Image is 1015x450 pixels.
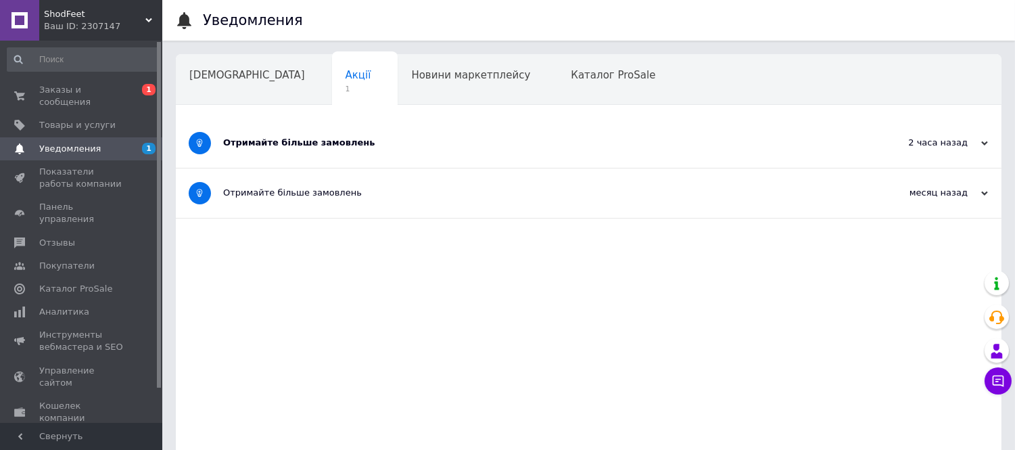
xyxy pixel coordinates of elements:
[39,237,75,249] span: Отзывы
[142,84,156,95] span: 1
[142,143,156,154] span: 1
[346,84,371,94] span: 1
[411,69,530,81] span: Новини маркетплейсу
[39,119,116,131] span: Товары и услуги
[223,137,853,149] div: Отримайте більше замовлень
[39,166,125,190] span: Показатели работы компании
[39,260,95,272] span: Покупатели
[39,365,125,389] span: Управление сайтом
[39,400,125,424] span: Кошелек компании
[39,84,125,108] span: Заказы и сообщения
[223,187,853,199] div: Отримайте більше замовлень
[39,143,101,155] span: Уведомления
[39,201,125,225] span: Панель управления
[203,12,303,28] h1: Уведомления
[39,283,112,295] span: Каталог ProSale
[853,137,988,149] div: 2 часа назад
[189,69,305,81] span: [DEMOGRAPHIC_DATA]
[39,329,125,353] span: Инструменты вебмастера и SEO
[39,306,89,318] span: Аналитика
[571,69,655,81] span: Каталог ProSale
[853,187,988,199] div: месяц назад
[44,8,145,20] span: ShodFeet
[44,20,162,32] div: Ваш ID: 2307147
[346,69,371,81] span: Акції
[985,367,1012,395] button: Чат с покупателем
[7,47,160,72] input: Поиск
